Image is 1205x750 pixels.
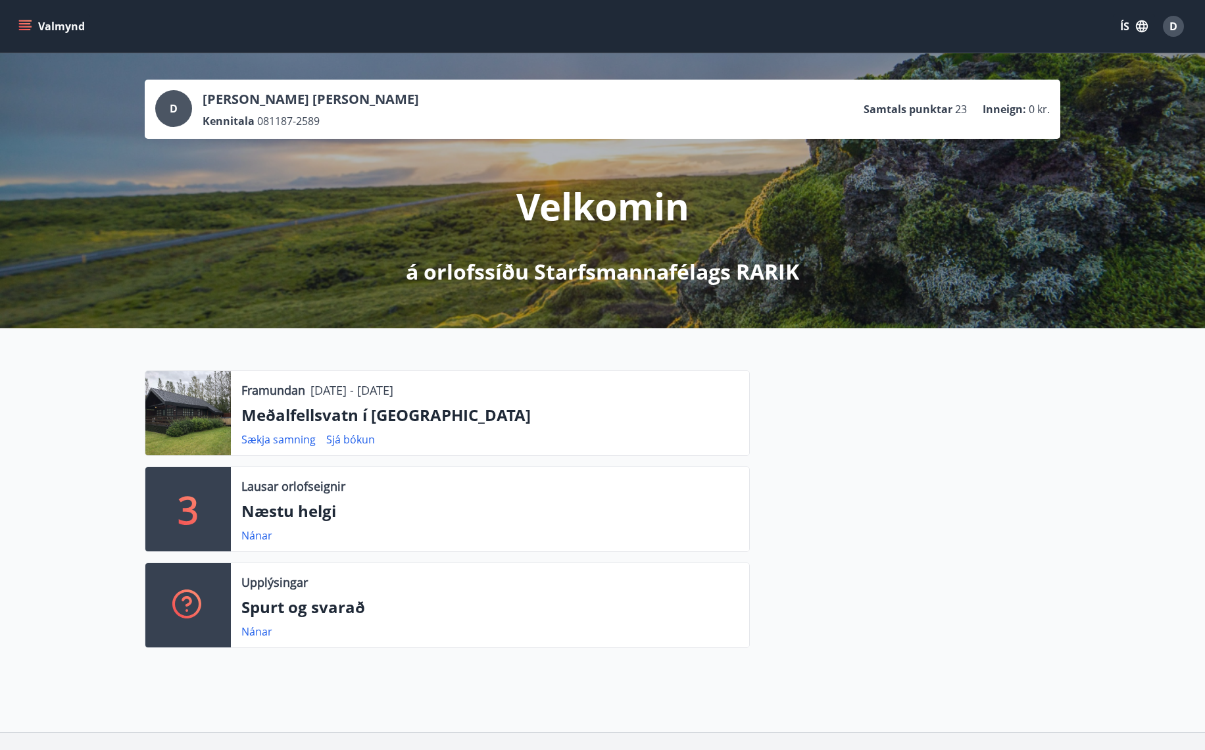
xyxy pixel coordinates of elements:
p: Kennitala [203,114,255,128]
button: D [1158,11,1189,42]
p: 3 [178,484,199,534]
span: D [170,101,178,116]
p: Meðalfellsvatn í [GEOGRAPHIC_DATA] [241,404,739,426]
p: á orlofssíðu Starfsmannafélags RARIK [406,257,799,286]
p: Inneign : [983,102,1026,116]
a: Nánar [241,528,272,543]
p: Næstu helgi [241,500,739,522]
p: Spurt og svarað [241,596,739,618]
span: 081187-2589 [257,114,320,128]
p: [PERSON_NAME] [PERSON_NAME] [203,90,419,109]
a: Sækja samning [241,432,316,447]
a: Nánar [241,624,272,639]
p: Lausar orlofseignir [241,478,345,495]
span: D [1169,19,1177,34]
span: 23 [955,102,967,116]
button: menu [16,14,90,38]
p: Samtals punktar [864,102,952,116]
button: ÍS [1113,14,1155,38]
p: Velkomin [516,181,689,231]
p: Framundan [241,382,305,399]
span: 0 kr. [1029,102,1050,116]
p: Upplýsingar [241,574,308,591]
p: [DATE] - [DATE] [310,382,393,399]
a: Sjá bókun [326,432,375,447]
